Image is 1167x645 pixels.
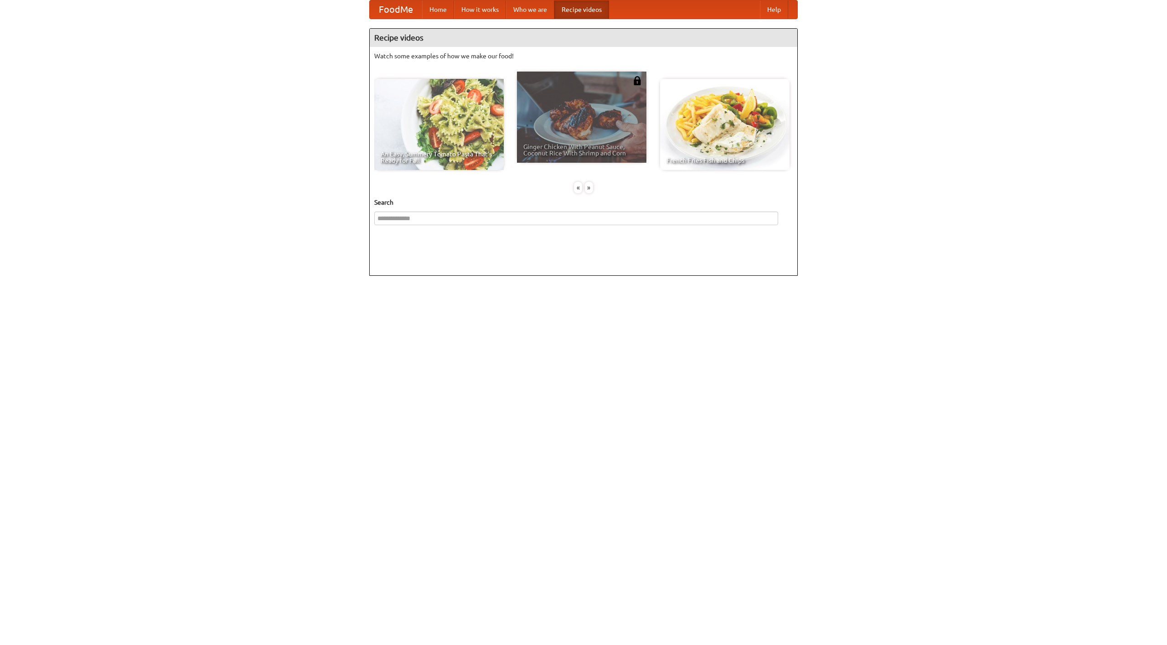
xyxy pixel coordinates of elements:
[381,151,497,164] span: An Easy, Summery Tomato Pasta That's Ready for Fall
[422,0,454,19] a: Home
[374,52,793,61] p: Watch some examples of how we make our food!
[506,0,554,19] a: Who we are
[370,29,797,47] h4: Recipe videos
[633,76,642,85] img: 483408.png
[374,198,793,207] h5: Search
[585,182,593,193] div: »
[760,0,788,19] a: Help
[660,79,790,170] a: French Fries Fish and Chips
[666,157,783,164] span: French Fries Fish and Chips
[374,79,504,170] a: An Easy, Summery Tomato Pasta That's Ready for Fall
[554,0,609,19] a: Recipe videos
[370,0,422,19] a: FoodMe
[574,182,582,193] div: «
[454,0,506,19] a: How it works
